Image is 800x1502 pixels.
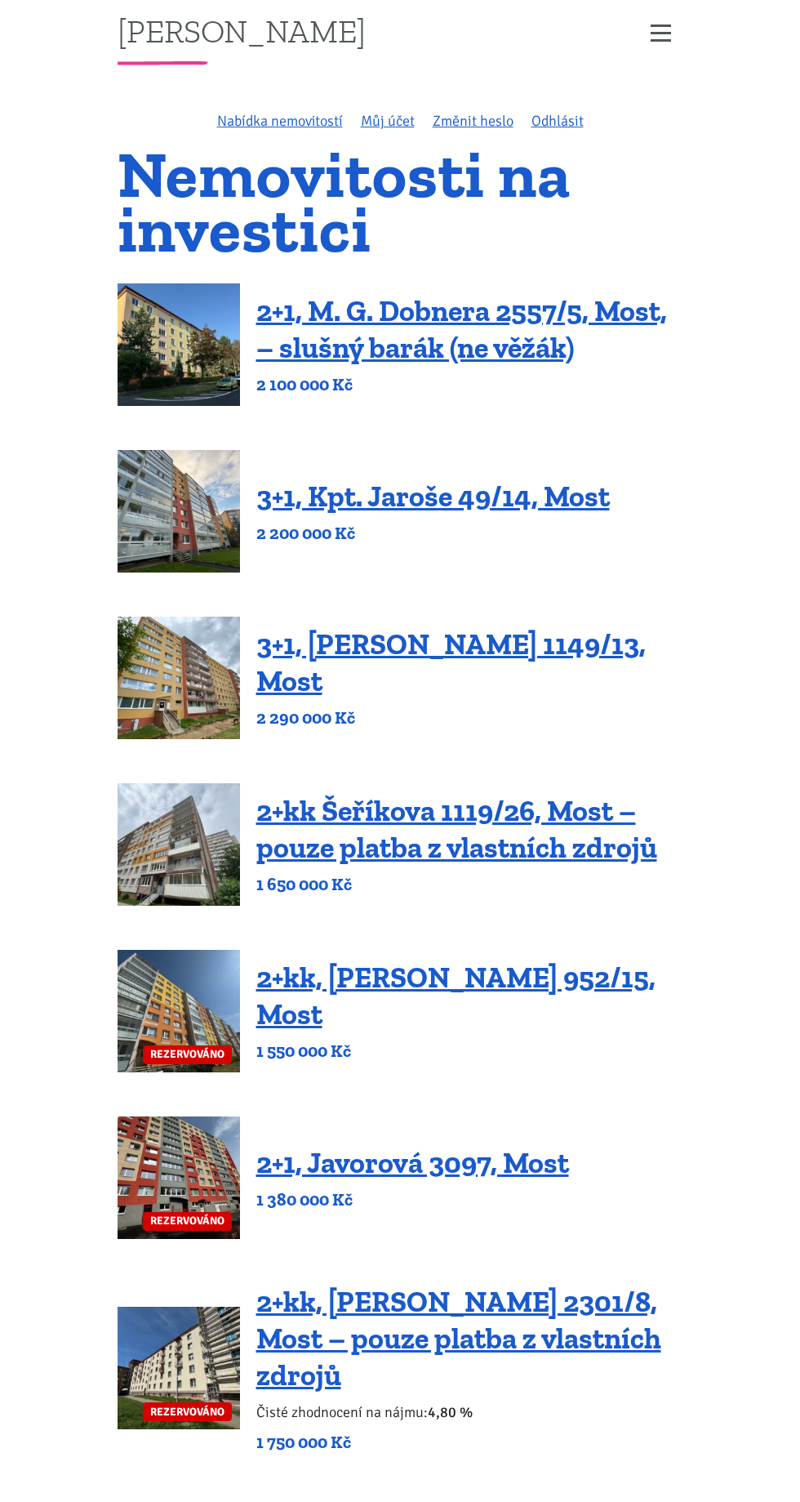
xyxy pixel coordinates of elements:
p: 1 550 000 Kč [256,1040,683,1063]
a: Odhlásit [531,112,584,130]
p: 1 750 000 Kč [256,1431,683,1454]
p: 2 200 000 Kč [256,522,610,545]
button: Zobrazit menu [639,19,683,47]
a: Nabídka nemovitostí [217,112,343,130]
a: 2+1, M. G. Dobnera 2557/5, Most, – slušný barák (ne věžák) [256,293,667,365]
b: 4,80 % [428,1403,473,1421]
span: REZERVOVÁNO [143,1212,232,1231]
a: Změnit heslo [433,112,513,130]
p: 2 290 000 Kč [256,706,683,729]
a: REZERVOVÁNO [118,950,240,1072]
a: 2+kk Šeříkova 1119/26, Most – pouze platba z vlastních zdrojů [256,793,657,865]
a: 2+kk, [PERSON_NAME] 952/15, Most [256,960,656,1032]
a: [PERSON_NAME] [118,15,366,47]
p: 1 380 000 Kč [256,1188,569,1211]
a: 3+1, [PERSON_NAME] 1149/13, Most [256,626,646,698]
a: 2+kk, [PERSON_NAME] 2301/8, Most – pouze platba z vlastních zdrojů [256,1284,661,1393]
a: 2+1, Javorová 3097, Most [256,1145,569,1180]
span: REZERVOVÁNO [143,1402,232,1421]
span: REZERVOVÁNO [143,1045,232,1064]
p: 1 650 000 Kč [256,873,683,896]
a: REZERVOVÁNO [118,1307,240,1429]
p: Čisté zhodnocení na nájmu: [256,1401,683,1424]
a: 3+1, Kpt. Jaroše 49/14, Most [256,479,610,514]
a: REZERVOVÁNO [118,1116,240,1239]
h1: Nemovitosti na investici [118,147,683,256]
a: Můj účet [361,112,415,130]
p: 2 100 000 Kč [256,373,683,396]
